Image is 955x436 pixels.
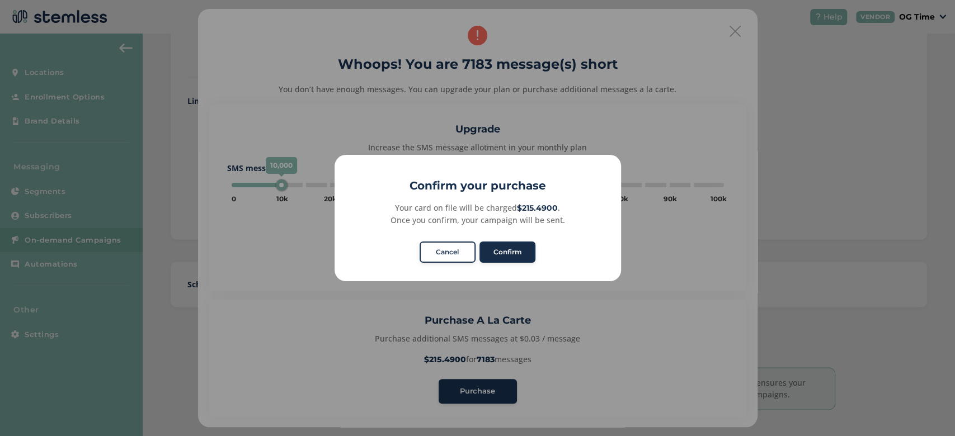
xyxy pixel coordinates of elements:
button: Cancel [420,241,476,263]
div: Your card on file will be charged . Once you confirm, your campaign will be sent. [347,202,608,226]
button: Confirm [479,241,535,263]
h2: Confirm your purchase [335,177,621,194]
iframe: Chat Widget [899,382,955,436]
strong: $215.4900 [517,203,558,213]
